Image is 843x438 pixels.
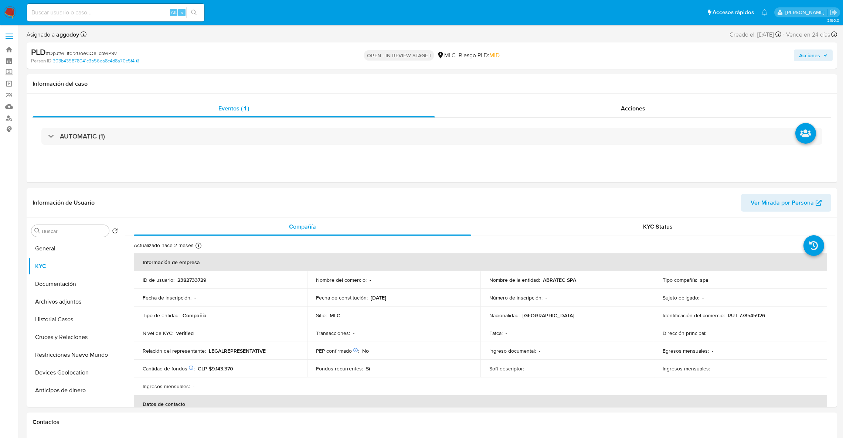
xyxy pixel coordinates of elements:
p: Ingresos mensuales : [663,365,710,372]
p: Tipo compañía : [663,277,697,283]
p: - [194,294,196,301]
a: Salir [830,8,837,16]
a: Notificaciones [761,9,768,16]
th: Datos de contacto [134,395,827,413]
p: Compañia [183,312,207,319]
th: Información de empresa [134,253,827,271]
button: Acciones [794,49,833,61]
p: 2382733729 [177,277,206,283]
button: Cruces y Relaciones [28,328,121,346]
p: spa [700,277,708,283]
b: aggodoy [55,30,79,39]
span: - [783,30,785,40]
p: No [362,348,369,354]
p: - [713,365,714,372]
h1: Información del caso [33,80,831,88]
p: - [712,348,713,354]
span: Riesgo PLD: [459,51,500,59]
p: Cantidad de fondos : [143,365,195,372]
p: Tipo de entidad : [143,312,180,319]
p: - [353,330,354,336]
p: Nombre del comercio : [316,277,367,283]
p: Relación del representante : [143,348,206,354]
p: ABRATEC SPA [543,277,576,283]
p: Identificación del comercio : [663,312,725,319]
p: Actualizado hace 2 meses [134,242,194,249]
button: search-icon [186,7,201,18]
span: KYC Status [643,222,673,231]
p: verified [176,330,194,336]
p: LEGALREPRESENTATIVE [209,348,266,354]
h1: Información de Usuario [33,199,95,206]
span: Alt [171,9,177,16]
p: - [527,365,528,372]
button: Restricciones Nuevo Mundo [28,346,121,364]
p: Fecha de inscripción : [143,294,191,301]
button: KYC [28,257,121,275]
b: Person ID [31,58,51,64]
button: Historial Casos [28,311,121,328]
button: Devices Geolocation [28,364,121,381]
span: MID [489,51,500,59]
div: MLC [437,51,456,59]
p: - [506,330,507,336]
p: Sí [366,365,370,372]
p: Fatca : [489,330,503,336]
p: Número de inscripción : [489,294,543,301]
span: # OpJtWHtdr20oeCOejjcbWP9v [46,49,117,57]
p: Soft descriptor : [489,365,524,372]
p: Ingreso documental : [489,348,536,354]
div: AUTOMATIC (1) [41,128,822,145]
p: Fecha de constitución : [316,294,368,301]
a: 303b435878041c3b56ea8c4d8a70c5f4 [53,58,139,64]
button: General [28,240,121,257]
span: s [181,9,183,16]
div: Creado el: [DATE] [730,30,781,40]
p: Nombre de la entidad : [489,277,540,283]
input: Buscar usuario o caso... [27,8,204,17]
button: Buscar [34,228,40,234]
button: Documentación [28,275,121,293]
p: agustina.godoy@mercadolibre.com [785,9,827,16]
p: RUT 778545926 [728,312,765,319]
span: Eventos ( 1 ) [218,104,249,113]
p: Nivel de KYC : [143,330,173,336]
p: ID de usuario : [143,277,174,283]
span: Vence en 24 días [786,31,830,39]
p: Ingresos mensuales : [143,383,190,390]
button: Archivos adjuntos [28,293,121,311]
p: [DATE] [371,294,386,301]
p: CLP $9.143.370 [198,365,233,372]
button: Anticipos de dinero [28,381,121,399]
p: - [539,348,540,354]
p: Fondos recurrentes : [316,365,363,372]
button: Volver al orden por defecto [112,228,118,236]
span: Asignado a [27,31,79,39]
span: Ver Mirada por Persona [751,194,814,212]
p: [GEOGRAPHIC_DATA] [523,312,574,319]
p: - [193,383,194,390]
p: Nacionalidad : [489,312,520,319]
p: Dirección principal : [663,330,706,336]
b: PLD [31,46,46,58]
p: Egresos mensuales : [663,348,709,354]
input: Buscar [42,228,106,235]
p: MLC [330,312,340,319]
p: Sitio : [316,312,327,319]
span: Compañía [289,222,316,231]
h1: Contactos [33,418,831,426]
p: OPEN - IN REVIEW STAGE I [364,50,434,61]
h3: AUTOMATIC (1) [60,132,105,140]
span: Acciones [621,104,645,113]
span: Accesos rápidos [713,8,754,16]
p: PEP confirmado : [316,348,359,354]
p: - [370,277,371,283]
p: - [702,294,704,301]
button: CBT [28,399,121,417]
p: Sujeto obligado : [663,294,699,301]
button: Ver Mirada por Persona [741,194,831,212]
p: - [545,294,547,301]
span: Acciones [799,49,820,61]
p: Transacciones : [316,330,350,336]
